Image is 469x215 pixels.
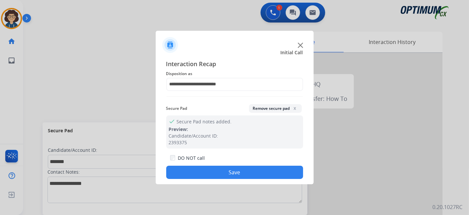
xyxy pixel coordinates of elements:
[169,126,188,132] span: Preview:
[293,106,298,111] span: x
[281,49,303,56] span: Initial Call
[169,118,174,123] mat-icon: check
[166,166,303,179] button: Save
[249,104,302,113] button: Remove secure padx
[178,155,205,161] label: DO NOT call
[432,203,462,211] p: 0.20.1027RC
[166,105,187,112] span: Secure Pad
[166,70,303,78] span: Disposition as
[166,59,303,70] span: Interaction Recap
[162,37,178,53] img: contactIcon
[166,115,303,149] div: Secure Pad notes added.
[169,133,300,146] div: Candidate/Account ID: 2393375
